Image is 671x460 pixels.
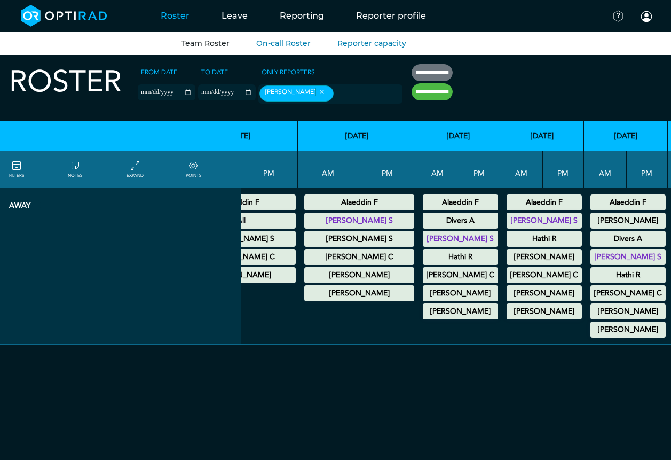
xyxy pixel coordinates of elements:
div: Annual Leave 00:00 - 23:59 [423,249,498,265]
th: AM [500,151,543,188]
summary: [PERSON_NAME] [592,214,664,227]
summary: [PERSON_NAME] [424,305,496,318]
th: PM [358,151,416,188]
div: Annual Leave 00:00 - 23:59 [507,213,582,229]
summary: [PERSON_NAME] C [592,287,664,300]
summary: [PERSON_NAME] C [306,251,413,263]
div: Maternity Leave 00:00 - 23:59 [590,285,666,301]
summary: Divers A [592,232,664,245]
div: Annual Leave 00:00 - 23:59 [304,267,414,283]
summary: Alaeddin F [424,196,496,209]
summary: [PERSON_NAME] [592,323,664,336]
div: Annual Leave 00:00 - 23:59 [507,231,582,247]
summary: [PERSON_NAME] [424,287,496,300]
a: Team Roster [181,38,230,48]
div: Annual Leave 00:00 - 23:59 [590,231,666,247]
a: show/hide notes [68,160,82,179]
a: On-call Roster [256,38,311,48]
label: From date [138,64,180,80]
label: Only Reporters [258,64,318,80]
th: [DATE] [416,121,500,151]
div: Annual Leave 00:00 - 23:59 [507,194,582,210]
th: [DATE] [500,121,584,151]
summary: [PERSON_NAME] [306,269,413,282]
div: Annual Leave 00:00 - 23:59 [590,267,666,283]
th: AM [584,151,627,188]
summary: Hathi R [424,251,496,263]
div: Annual Leave 00:00 - 23:59 [423,285,498,301]
summary: Alaeddin F [508,196,580,209]
a: Reporter capacity [337,38,406,48]
th: AM [298,151,358,188]
input: null [336,89,389,99]
th: PM [543,151,584,188]
summary: Divers A [424,214,496,227]
div: Annual Leave 00:00 - 23:59 [423,231,498,247]
summary: Alaeddin F [592,196,664,209]
div: Maternity Leave 00:00 - 23:59 [423,267,498,283]
img: brand-opti-rad-logos-blue-and-white-d2f68631ba2948856bd03f2d395fb146ddc8fb01b4b6e9315ea85fa773367... [21,5,107,27]
div: Annual Leave 00:00 - 23:59 [304,231,414,247]
summary: Hathi R [592,269,664,282]
summary: [PERSON_NAME] [306,287,413,300]
summary: Hathi R [508,232,580,245]
div: Other Leave 00:00 - 23:59 [423,303,498,319]
th: PM [240,151,298,188]
summary: Alaeddin F [306,196,413,209]
a: FILTERS [9,160,24,179]
div: Annual Leave 00:00 - 23:59 [590,303,666,319]
summary: [PERSON_NAME] [592,305,664,318]
div: Annual Leave 00:00 - 23:59 [423,213,498,229]
div: Other Leave 00:00 - 23:59 [507,303,582,319]
div: Maternity Leave 00:00 - 23:59 [304,249,414,265]
div: Annual Leave 00:00 - 23:59 [304,213,414,229]
th: PM [459,151,500,188]
div: Other Leave 00:00 - 23:59 [304,285,414,301]
div: Annual Leave 00:00 - 23:59 [590,249,666,265]
summary: [PERSON_NAME] [508,251,580,263]
div: Annual Leave 00:00 - 23:59 [507,285,582,301]
div: Annual Leave 00:00 - 23:59 [423,194,498,210]
th: AM [416,151,459,188]
th: PM [627,151,668,188]
summary: [PERSON_NAME] S [306,232,413,245]
summary: [PERSON_NAME] [508,287,580,300]
th: [DATE] [584,121,668,151]
div: Annual Leave 00:00 - 23:59 [590,194,666,210]
summary: [PERSON_NAME] [508,305,580,318]
div: Annual Leave 00:00 - 23:59 [590,213,666,229]
div: Other Leave 00:00 - 23:59 [590,322,666,338]
button: Remove item: '34e6f8c5-333f-46ff-bc76-0b025db09ec5' [315,88,328,96]
div: Maternity Leave 00:00 - 23:59 [507,267,582,283]
summary: [PERSON_NAME] S [592,251,664,263]
summary: [PERSON_NAME] S [508,214,580,227]
summary: [PERSON_NAME] S [424,232,496,245]
summary: [PERSON_NAME] S [306,214,413,227]
summary: [PERSON_NAME] C [424,269,496,282]
label: To date [198,64,231,80]
summary: [PERSON_NAME] C [508,269,580,282]
div: Annual Leave 00:00 - 23:59 [304,194,414,210]
th: [DATE] [298,121,416,151]
div: [PERSON_NAME] [259,85,334,102]
div: Annual Leave 00:00 - 23:59 [507,249,582,265]
a: collapse/expand expected points [186,160,201,179]
h2: Roster [9,64,122,100]
a: collapse/expand entries [127,160,144,179]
